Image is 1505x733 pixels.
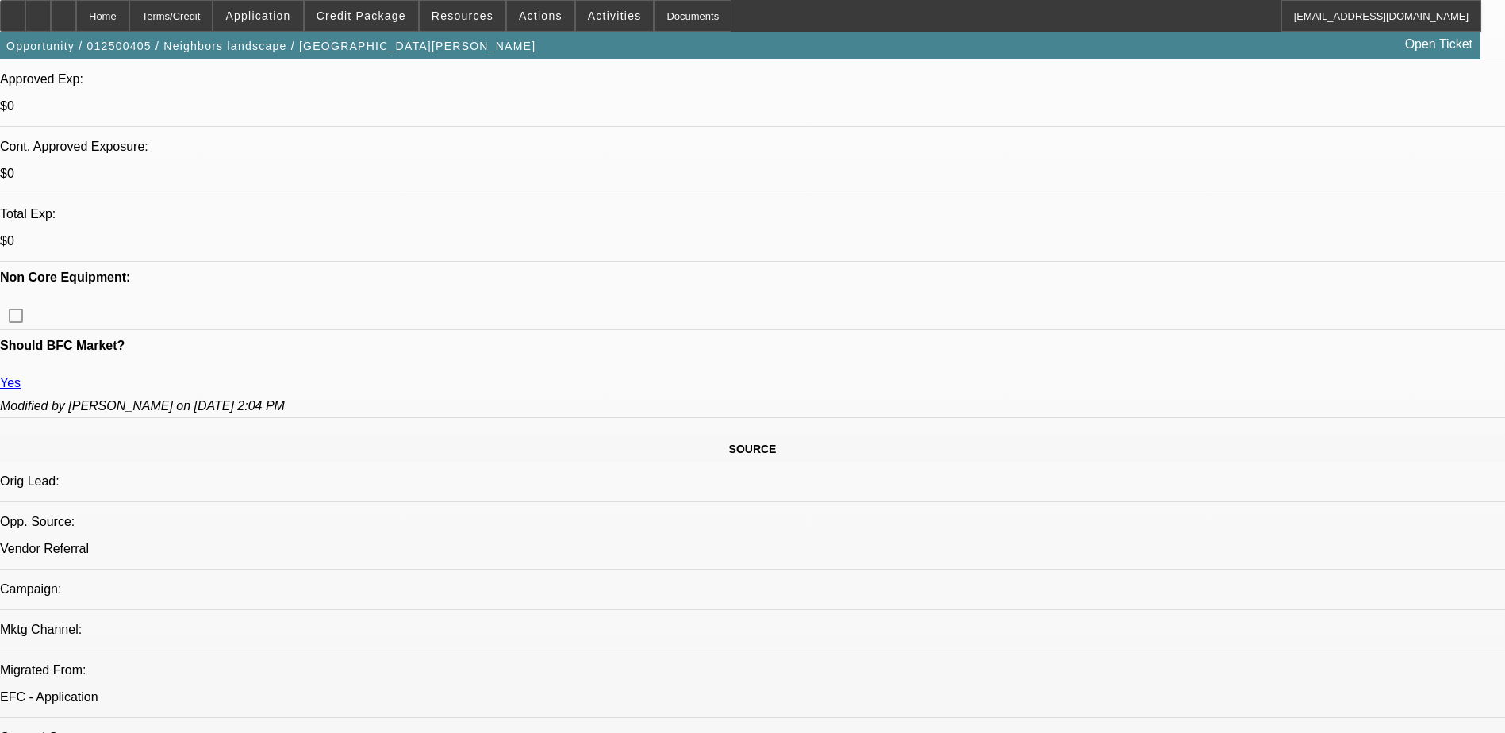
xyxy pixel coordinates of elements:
[1399,31,1479,58] a: Open Ticket
[420,1,505,31] button: Resources
[432,10,493,22] span: Resources
[317,10,406,22] span: Credit Package
[305,1,418,31] button: Credit Package
[576,1,654,31] button: Activities
[507,1,574,31] button: Actions
[225,10,290,22] span: Application
[729,443,777,455] span: SOURCE
[519,10,562,22] span: Actions
[6,40,536,52] span: Opportunity / 012500405 / Neighbors landscape / [GEOGRAPHIC_DATA][PERSON_NAME]
[213,1,302,31] button: Application
[588,10,642,22] span: Activities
